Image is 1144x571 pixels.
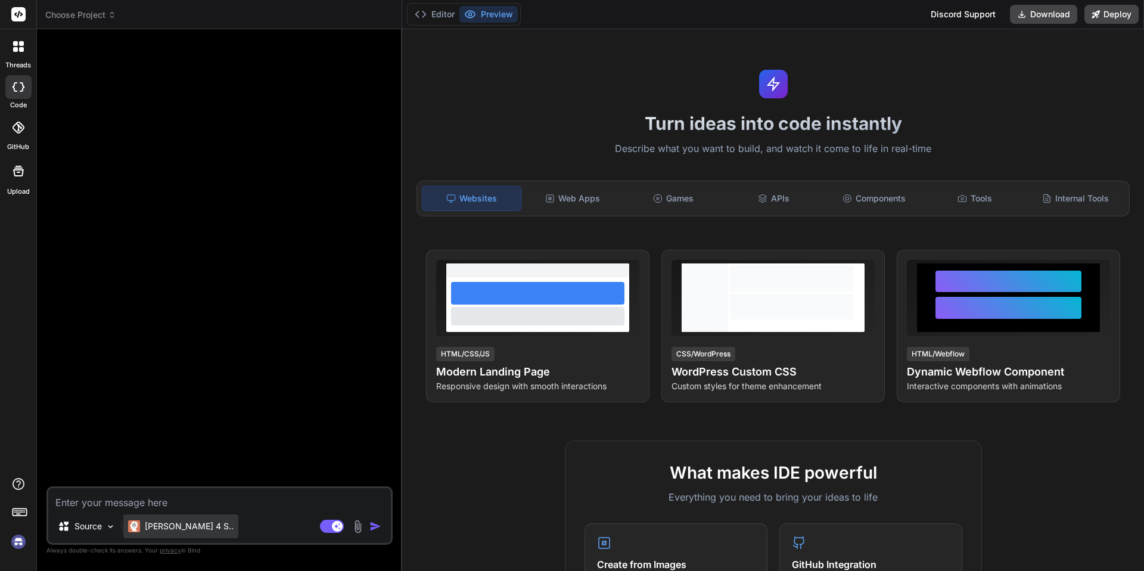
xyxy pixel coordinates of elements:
label: Upload [7,187,30,197]
span: privacy [160,547,181,554]
div: Discord Support [924,5,1003,24]
h4: WordPress Custom CSS [672,364,875,380]
img: attachment [351,520,365,533]
img: Claude 4 Sonnet [128,520,140,532]
button: Download [1010,5,1077,24]
p: Interactive components with animations [907,380,1110,392]
div: Internal Tools [1026,186,1124,211]
img: icon [369,520,381,532]
img: signin [8,532,29,552]
p: Source [74,520,102,532]
label: code [10,100,27,110]
div: HTML/CSS/JS [436,347,495,361]
p: Everything you need to bring your ideas to life [585,490,962,504]
span: Choose Project [45,9,116,21]
p: Always double-check its answers. Your in Bind [46,545,393,556]
img: Pick Models [105,522,116,532]
h1: Turn ideas into code instantly [409,113,1137,134]
div: Web Apps [524,186,622,211]
div: HTML/Webflow [907,347,969,361]
div: Tools [926,186,1024,211]
label: threads [5,60,31,70]
div: Games [624,186,723,211]
button: Deploy [1084,5,1139,24]
p: Custom styles for theme enhancement [672,380,875,392]
button: Editor [410,6,459,23]
p: [PERSON_NAME] 4 S.. [145,520,234,532]
p: Responsive design with smooth interactions [436,380,639,392]
p: Describe what you want to build, and watch it come to life in real-time [409,141,1137,157]
div: APIs [725,186,823,211]
div: Websites [422,186,521,211]
h4: Dynamic Webflow Component [907,364,1110,380]
div: Components [825,186,924,211]
h4: Modern Landing Page [436,364,639,380]
button: Preview [459,6,518,23]
h2: What makes IDE powerful [585,460,962,485]
label: GitHub [7,142,29,152]
div: CSS/WordPress [672,347,735,361]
